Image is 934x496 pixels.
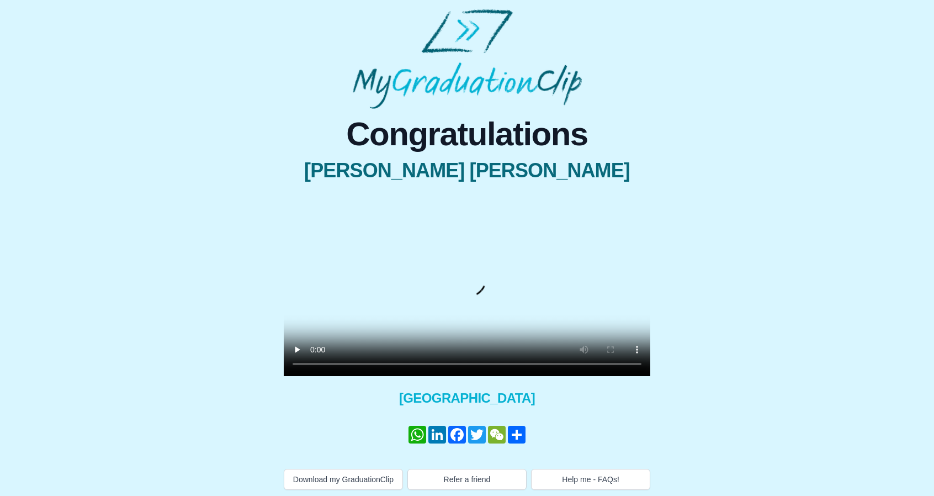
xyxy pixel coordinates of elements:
[427,426,447,444] a: LinkedIn
[284,160,650,182] span: [PERSON_NAME] [PERSON_NAME]
[507,426,527,444] a: Share
[467,426,487,444] a: Twitter
[284,469,403,490] button: Download my GraduationClip
[353,9,582,109] img: MyGraduationClip
[447,426,467,444] a: Facebook
[531,469,650,490] button: Help me - FAQs!
[487,426,507,444] a: WeChat
[284,118,650,151] span: Congratulations
[284,389,650,407] span: [GEOGRAPHIC_DATA]
[407,469,527,490] button: Refer a friend
[407,426,427,444] a: WhatsApp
